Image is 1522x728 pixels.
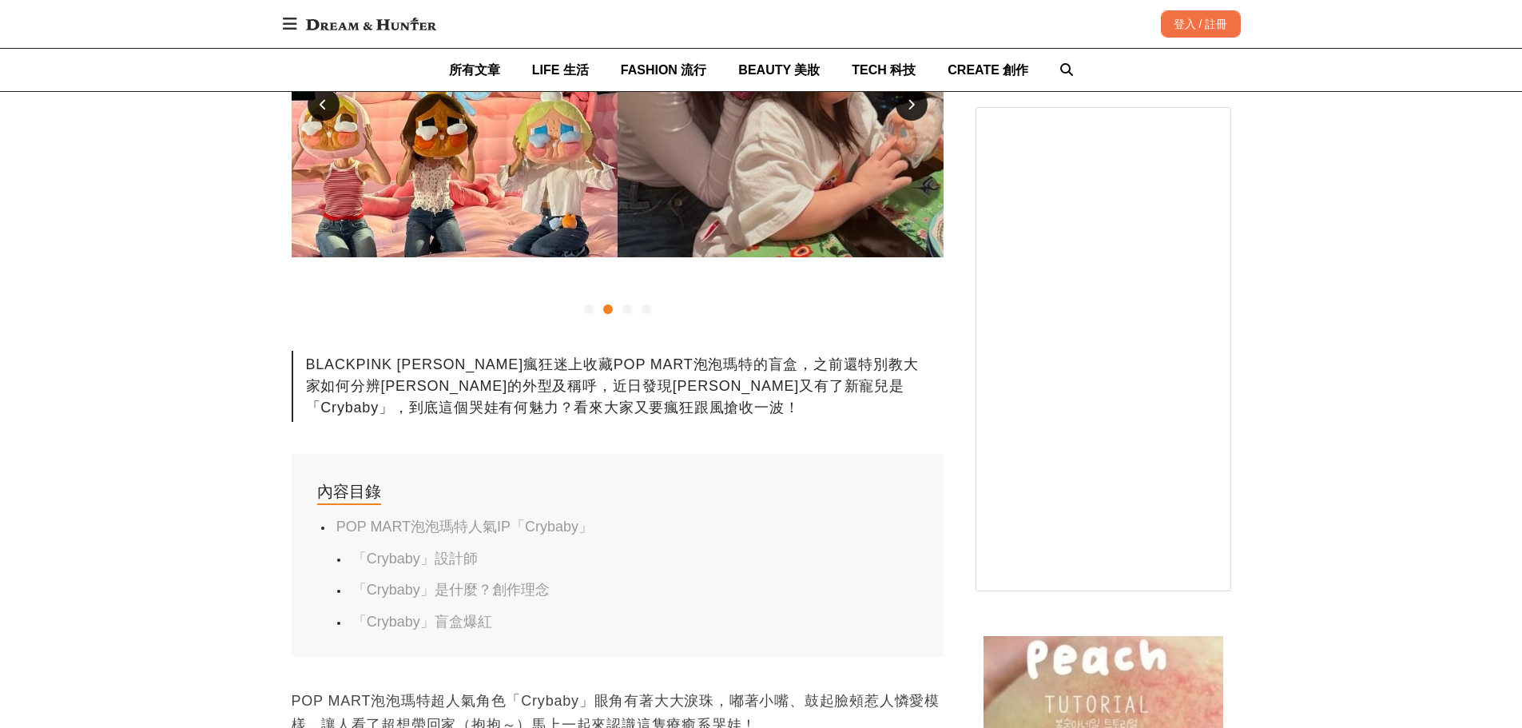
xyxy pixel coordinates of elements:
a: POP MART泡泡瑪特人氣IP「Crybaby」 [336,519,593,535]
a: 「Crybaby」是什麼？創作理念 [352,582,550,598]
div: 登入 / 註冊 [1161,10,1241,38]
a: 「Crybaby」盲盒爆紅 [352,614,492,630]
span: TECH 科技 [852,63,916,77]
a: FASHION 流行 [621,49,707,91]
img: Dream & Hunter [298,10,444,38]
a: 所有文章 [449,49,500,91]
span: FASHION 流行 [621,63,707,77]
span: 所有文章 [449,63,500,77]
div: BLACKPINK [PERSON_NAME]瘋狂迷上收藏POP MART泡泡瑪特的盲盒，之前還特別教大家如何分辨[PERSON_NAME]的外型及稱呼，近日發現[PERSON_NAME]又有了... [292,351,944,422]
span: LIFE 生活 [532,63,589,77]
div: 內容目錄 [317,479,381,505]
span: BEAUTY 美妝 [738,63,820,77]
a: BEAUTY 美妝 [738,49,820,91]
a: TECH 科技 [852,49,916,91]
a: LIFE 生活 [532,49,589,91]
a: CREATE 創作 [948,49,1028,91]
span: CREATE 創作 [948,63,1028,77]
a: 「Crybaby」設計師 [352,551,478,567]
